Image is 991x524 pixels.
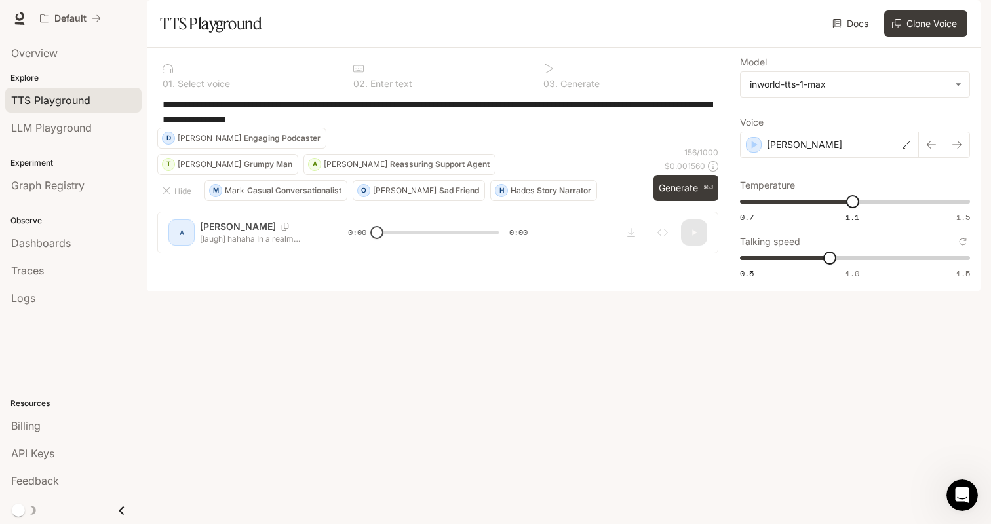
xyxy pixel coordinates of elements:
[204,180,347,201] button: MMarkCasual Conversationalist
[157,128,326,149] button: D[PERSON_NAME]Engaging Podcaster
[543,79,558,88] p: 0 3 .
[157,180,199,201] button: Hide
[358,180,370,201] div: O
[175,79,230,88] p: Select voice
[324,160,387,168] p: [PERSON_NAME]
[956,234,970,249] button: Reset to default
[353,79,368,88] p: 0 2 .
[767,138,842,151] p: [PERSON_NAME]
[210,180,222,201] div: M
[703,184,713,192] p: ⌘⏎
[956,268,970,279] span: 1.5
[740,237,800,246] p: Talking speed
[178,134,241,142] p: [PERSON_NAME]
[740,181,795,190] p: Temperature
[496,180,507,201] div: H
[750,78,948,91] div: inworld-tts-1-max
[157,154,298,175] button: T[PERSON_NAME]Grumpy Man
[373,187,437,195] p: [PERSON_NAME]
[163,154,174,175] div: T
[490,180,597,201] button: HHadesStory Narrator
[390,160,490,168] p: Reassuring Support Agent
[34,5,107,31] button: All workspaces
[741,72,969,97] div: inworld-tts-1-max
[247,187,341,195] p: Casual Conversationalist
[946,479,978,511] iframe: Intercom live chat
[163,128,174,149] div: D
[830,10,874,37] a: Docs
[244,134,321,142] p: Engaging Podcaster
[558,79,600,88] p: Generate
[740,268,754,279] span: 0.5
[244,160,292,168] p: Grumpy Man
[653,175,718,202] button: Generate⌘⏎
[160,10,262,37] h1: TTS Playground
[54,13,87,24] p: Default
[368,79,412,88] p: Enter text
[439,187,479,195] p: Sad Friend
[163,79,175,88] p: 0 1 .
[537,187,591,195] p: Story Narrator
[353,180,485,201] button: O[PERSON_NAME]Sad Friend
[178,160,241,168] p: [PERSON_NAME]
[845,268,859,279] span: 1.0
[511,187,534,195] p: Hades
[740,118,764,127] p: Voice
[884,10,967,37] button: Clone Voice
[956,212,970,223] span: 1.5
[225,187,244,195] p: Mark
[845,212,859,223] span: 1.1
[740,212,754,223] span: 0.7
[684,147,718,158] p: 156 / 1000
[309,154,321,175] div: A
[303,154,496,175] button: A[PERSON_NAME]Reassuring Support Agent
[740,58,767,67] p: Model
